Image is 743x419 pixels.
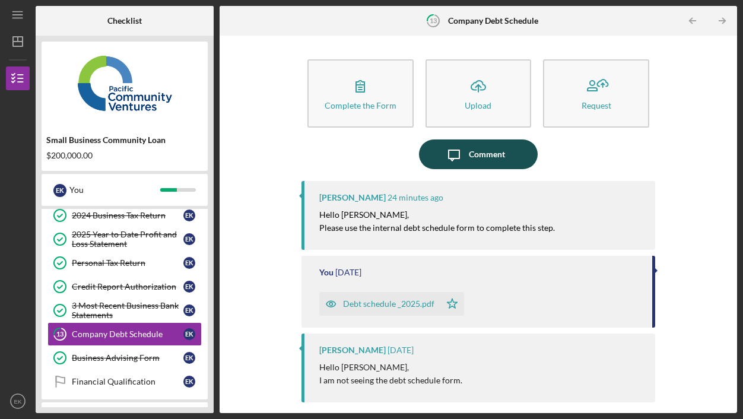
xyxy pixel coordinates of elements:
[72,377,183,386] div: Financial Qualification
[343,299,434,309] div: Debt schedule _2025.pdf
[325,101,396,110] div: Complete the Form
[72,258,183,268] div: Personal Tax Return
[47,227,202,251] a: 2025 Year to Date Profit and Loss StatementEK
[183,257,195,269] div: E K
[543,59,649,128] button: Request
[388,193,443,202] time: 2025-09-22 20:57
[14,398,22,405] text: EK
[319,268,334,277] div: You
[47,346,202,370] a: Business Advising FormEK
[582,101,611,110] div: Request
[465,101,491,110] div: Upload
[183,376,195,388] div: E K
[430,17,437,24] tspan: 13
[183,281,195,293] div: E K
[47,275,202,299] a: Credit Report AuthorizationEK
[42,47,208,119] img: Product logo
[319,223,555,233] mark: Please use the internal debt schedule form to complete this step.
[319,209,409,220] mark: Hello [PERSON_NAME],
[419,139,538,169] button: Comment
[53,184,66,197] div: E K
[47,322,202,346] a: 13Company Debt ScheduleEK
[183,233,195,245] div: E K
[388,345,414,355] time: 2025-09-12 23:50
[319,292,464,316] button: Debt schedule _2025.pdf
[56,331,63,338] tspan: 13
[46,151,203,160] div: $200,000.00
[6,389,30,413] button: EK
[72,329,183,339] div: Company Debt Schedule
[469,139,505,169] div: Comment
[319,345,386,355] div: [PERSON_NAME]
[183,304,195,316] div: E K
[72,230,183,249] div: 2025 Year to Date Profit and Loss Statement
[47,251,202,275] a: Personal Tax ReturnEK
[335,268,361,277] time: 2025-09-18 21:43
[72,353,183,363] div: Business Advising Form
[448,16,538,26] b: Company Debt Schedule
[319,361,462,374] p: Hello [PERSON_NAME],
[183,209,195,221] div: E K
[47,204,202,227] a: 2024 Business Tax ReturnEK
[107,16,142,26] b: Checklist
[47,299,202,322] a: 3 Most Recent Business Bank StatementsEK
[319,374,462,387] p: I am not seeing the debt schedule form.
[69,180,160,200] div: You
[307,59,414,128] button: Complete the Form
[47,370,202,393] a: Financial QualificationEK
[319,193,386,202] div: [PERSON_NAME]
[183,328,195,340] div: E K
[183,352,195,364] div: E K
[426,59,532,128] button: Upload
[72,211,183,220] div: 2024 Business Tax Return
[72,282,183,291] div: Credit Report Authorization
[46,135,203,145] div: Small Business Community Loan
[72,301,183,320] div: 3 Most Recent Business Bank Statements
